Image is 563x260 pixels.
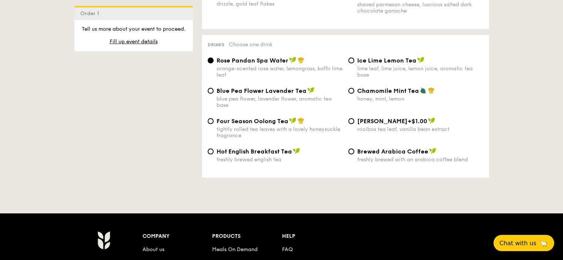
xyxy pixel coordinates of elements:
span: Ice Lime Lemon Tea [357,57,416,64]
img: icon-vegan.f8ff3823.svg [429,148,436,154]
div: lime leaf, lime juice, lemon juice, aromatic tea base [357,65,483,78]
img: icon-chef-hat.a58ddaea.svg [298,117,304,124]
div: rooibos tea leaf, vanilla bean extract [357,126,483,132]
span: [PERSON_NAME] [357,118,408,125]
img: icon-vegan.f8ff3823.svg [289,57,296,63]
img: icon-vegan.f8ff3823.svg [289,117,296,124]
span: Chat with us [499,240,536,247]
div: Help [282,231,352,241]
input: Ice Lime Lemon Tealime leaf, lime juice, lemon juice, aromatic tea base [348,57,354,63]
input: [PERSON_NAME]+$1.00rooibos tea leaf, vanilla bean extract [348,118,354,124]
span: Fill up event details [110,38,158,45]
span: Hot English Breakfast Tea [217,148,292,155]
img: icon-vegan.f8ff3823.svg [307,87,315,94]
button: Chat with us🦙 [493,235,554,251]
a: About us [143,246,164,252]
img: icon-chef-hat.a58ddaea.svg [428,87,435,94]
img: AYc88T3wAAAABJRU5ErkJggg== [97,231,110,249]
span: Choose one drink [229,41,272,48]
div: Products [212,231,282,241]
input: Chamomile Mint Teahoney, mint, lemon [348,88,354,94]
input: Brewed Arabica Coffeefreshly brewed with an arabica coffee blend [348,148,354,154]
img: icon-vegan.f8ff3823.svg [293,148,300,154]
span: Chamomile Mint Tea [357,87,419,94]
img: icon-vegan.f8ff3823.svg [428,117,435,124]
span: Order 1 [80,10,102,17]
span: 🦙 [539,239,548,247]
div: tightly rolled tea leaves with a lovely honeysuckle fragrance [217,126,342,139]
input: Hot English Breakfast Teafreshly brewed english tea [208,148,214,154]
div: freshly brewed with an arabica coffee blend [357,156,483,163]
span: Drinks [208,42,224,47]
a: Meals On Demand [212,246,258,252]
a: FAQ [282,246,293,252]
span: +$1.00 [408,118,427,125]
span: Blue Pea Flower Lavender Tea [217,87,306,94]
div: orange-scented rose water, lemongrass, kaffir lime leaf [217,65,342,78]
span: Brewed Arabica Coffee [357,148,428,155]
div: blue pea flower, lavender flower, aromatic tea base [217,96,342,108]
img: icon-vegetarian.fe4039eb.svg [420,87,426,94]
span: Rose Pandan Spa Water [217,57,288,64]
div: shaved parmesan cheese, luscious salted dark chocolate ganache [357,1,483,14]
input: Blue Pea Flower Lavender Teablue pea flower, lavender flower, aromatic tea base [208,88,214,94]
img: icon-vegan.f8ff3823.svg [417,57,425,63]
input: Rose Pandan Spa Waterorange-scented rose water, lemongrass, kaffir lime leaf [208,57,214,63]
p: Tell us more about your event to proceed. [80,26,187,33]
div: Company [143,231,212,241]
div: freshly brewed english tea [217,156,342,163]
div: honey, mint, lemon [357,96,483,102]
input: Four Season Oolong Teatightly rolled tea leaves with a lovely honeysuckle fragrance [208,118,214,124]
span: Four Season Oolong Tea [217,118,288,125]
img: icon-chef-hat.a58ddaea.svg [298,57,304,63]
